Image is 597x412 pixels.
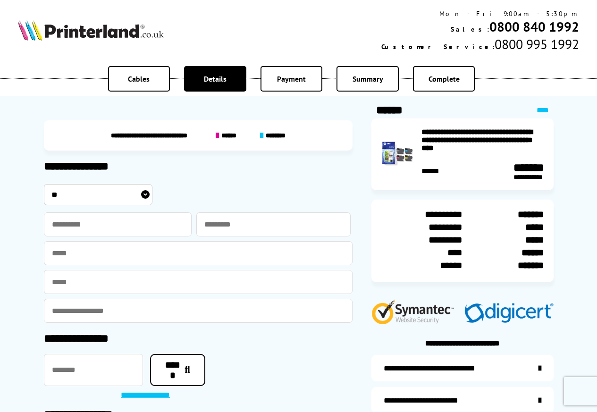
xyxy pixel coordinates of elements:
[451,25,489,34] span: Sales:
[381,42,495,51] span: Customer Service:
[429,74,460,84] span: Complete
[489,18,579,35] a: 0800 840 1992
[128,74,150,84] span: Cables
[381,9,579,18] div: Mon - Fri 9:00am - 5:30pm
[277,74,306,84] span: Payment
[371,355,554,381] a: additional-ink
[18,20,164,41] img: Printerland Logo
[353,74,383,84] span: Summary
[495,35,579,53] span: 0800 995 1992
[204,74,227,84] span: Details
